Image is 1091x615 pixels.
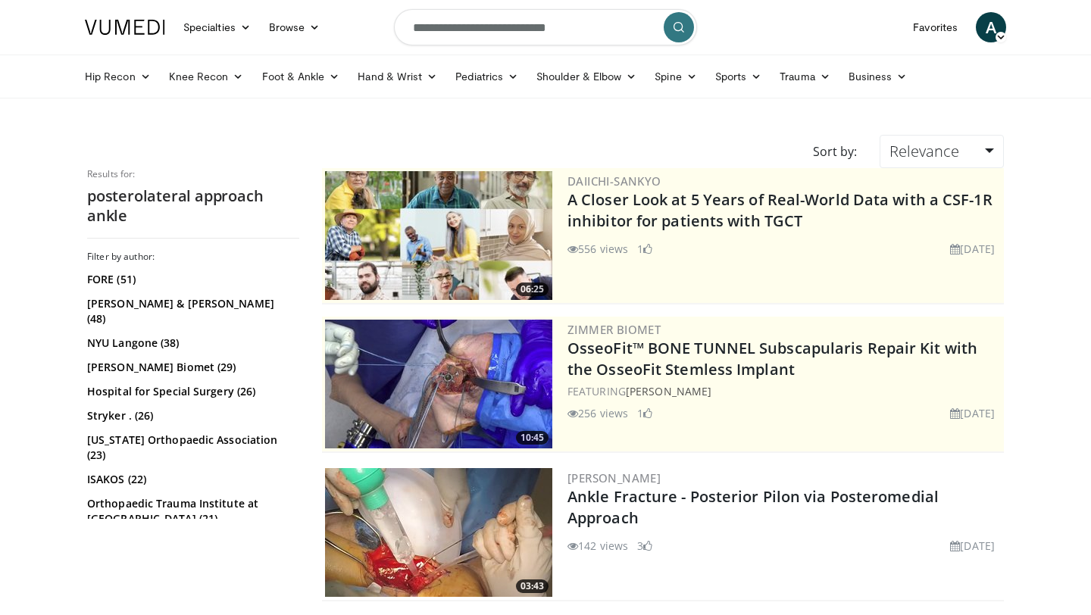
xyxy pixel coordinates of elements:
li: 142 views [567,538,628,554]
li: 1 [637,405,652,421]
a: OsseoFit™ BONE TUNNEL Subscapularis Repair Kit with the OsseoFit Stemless Implant [567,338,977,379]
a: Hospital for Special Surgery (26) [87,384,295,399]
a: 10:45 [325,320,552,448]
img: VuMedi Logo [85,20,165,35]
img: e384fb8a-f4bd-410d-a5b4-472c618d94ed.300x170_q85_crop-smart_upscale.jpg [325,468,552,597]
img: 93c22cae-14d1-47f0-9e4a-a244e824b022.png.300x170_q85_crop-smart_upscale.jpg [325,171,552,300]
a: Stryker . (26) [87,408,295,423]
a: Specialties [174,12,260,42]
li: [DATE] [950,241,995,257]
a: Knee Recon [160,61,253,92]
li: [DATE] [950,538,995,554]
a: [PERSON_NAME] Biomet (29) [87,360,295,375]
a: Orthopaedic Trauma Institute at [GEOGRAPHIC_DATA] (21) [87,496,295,526]
a: Relevance [880,135,1004,168]
div: Sort by: [802,135,868,168]
li: [DATE] [950,405,995,421]
a: Spine [646,61,705,92]
span: Relevance [889,141,959,161]
span: 06:25 [516,283,549,296]
a: Business [839,61,917,92]
a: A [976,12,1006,42]
span: 10:45 [516,431,549,445]
a: 03:43 [325,468,552,597]
a: Hip Recon [76,61,160,92]
h3: Filter by author: [87,251,299,263]
a: Zimmer Biomet [567,322,661,337]
a: Daiichi-Sankyo [567,173,661,189]
input: Search topics, interventions [394,9,697,45]
a: Trauma [771,61,839,92]
li: 556 views [567,241,628,257]
a: Sports [706,61,771,92]
a: Ankle Fracture - Posterior Pilon via Posteromedial Approach [567,486,939,528]
span: 03:43 [516,579,549,593]
a: [PERSON_NAME] & [PERSON_NAME] (48) [87,296,295,326]
a: [PERSON_NAME] [626,384,711,398]
p: Results for: [87,168,299,180]
a: [US_STATE] Orthopaedic Association (23) [87,432,295,463]
li: 1 [637,241,652,257]
li: 3 [637,538,652,554]
a: NYU Langone (38) [87,336,295,351]
a: Pediatrics [446,61,527,92]
a: Favorites [904,12,967,42]
a: ISAKOS (22) [87,472,295,487]
a: [PERSON_NAME] [567,470,661,485]
a: Browse [260,12,330,42]
a: FORE (51) [87,272,295,287]
a: Foot & Ankle [253,61,349,92]
a: A Closer Look at 5 Years of Real-World Data with a CSF-1R inhibitor for patients with TGCT [567,189,993,231]
a: Hand & Wrist [349,61,446,92]
h2: posterolateral approach ankle [87,186,299,226]
li: 256 views [567,405,628,421]
img: 2f1af013-60dc-4d4f-a945-c3496bd90c6e.300x170_q85_crop-smart_upscale.jpg [325,320,552,448]
a: Shoulder & Elbow [527,61,646,92]
div: FEATURING [567,383,1001,399]
a: 06:25 [325,171,552,300]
